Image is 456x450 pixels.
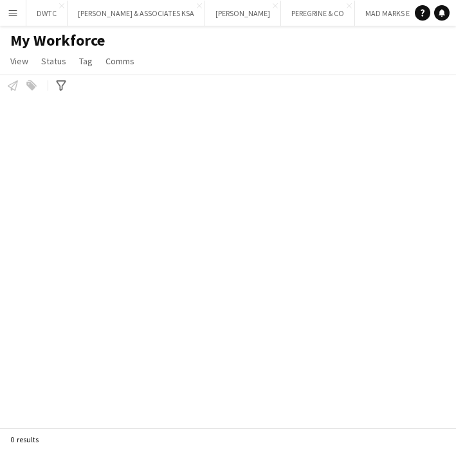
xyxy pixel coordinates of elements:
[79,55,93,67] span: Tag
[205,1,281,26] button: [PERSON_NAME]
[100,53,140,69] a: Comms
[53,78,69,93] app-action-btn: Advanced filters
[41,55,66,67] span: Status
[74,53,98,69] a: Tag
[355,1,442,26] button: MAD MARKS EVENTS
[281,1,355,26] button: PEREGRINE & CO
[26,1,68,26] button: DWTC
[36,53,71,69] a: Status
[10,31,105,50] span: My Workforce
[68,1,205,26] button: [PERSON_NAME] & ASSOCIATES KSA
[5,53,33,69] a: View
[105,55,134,67] span: Comms
[10,55,28,67] span: View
